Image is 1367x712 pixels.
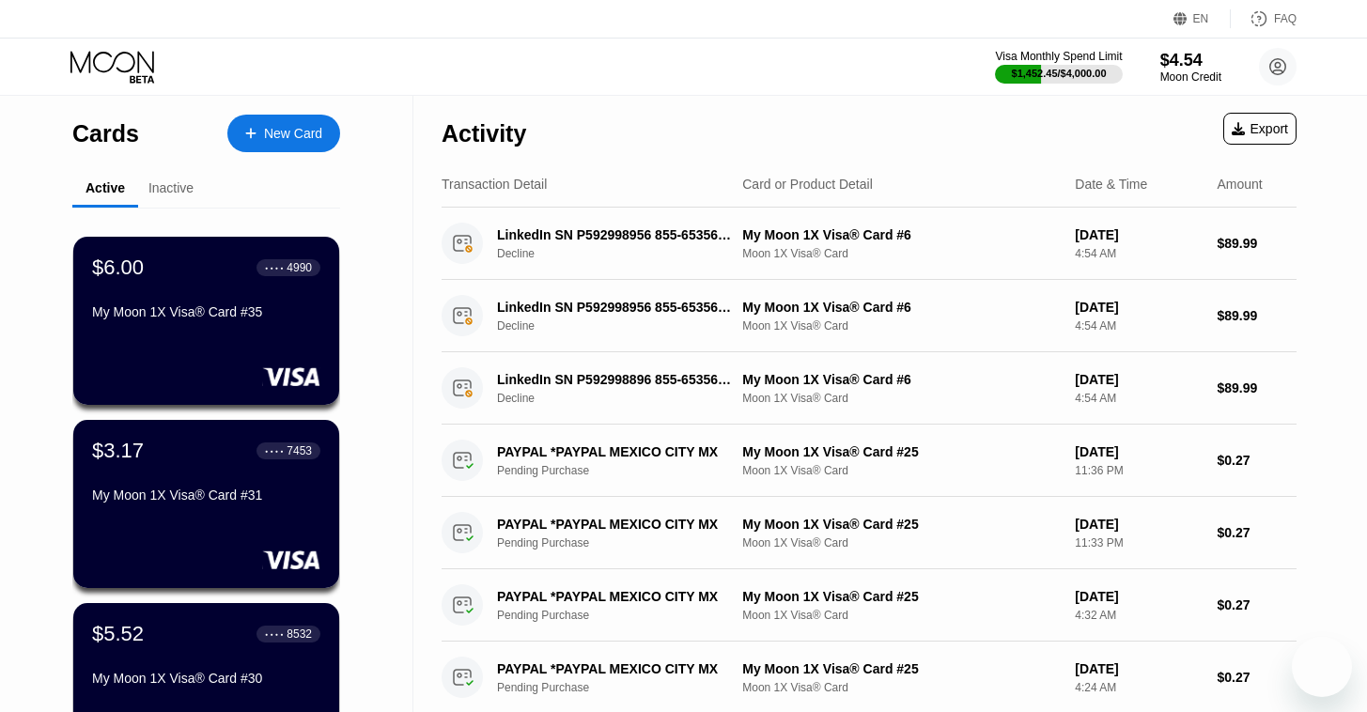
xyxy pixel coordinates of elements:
div: PAYPAL *PAYPAL MEXICO CITY MX [497,589,737,604]
div: LinkedIn SN P592998956 855-6535653 US [497,300,737,315]
div: Export [1223,113,1297,145]
div: 11:33 PM [1075,536,1202,549]
div: $4.54 [1160,51,1221,70]
div: $4.54Moon Credit [1160,51,1221,84]
div: $3.17● ● ● ●7453My Moon 1X Visa® Card #31 [73,420,339,588]
div: Cards [72,120,139,147]
div: $6.00● ● ● ●4990My Moon 1X Visa® Card #35 [73,237,339,405]
div: [DATE] [1075,227,1202,242]
div: $89.99 [1218,380,1297,395]
div: LinkedIn SN P592998896 855-6535653 US [497,372,737,387]
div: Moon Credit [1160,70,1221,84]
div: [DATE] [1075,589,1202,604]
div: LinkedIn SN P592998956 855-6535653 US [497,227,737,242]
div: My Moon 1X Visa® Card #6 [742,300,1060,315]
div: [DATE] [1075,661,1202,676]
div: My Moon 1X Visa® Card #25 [742,517,1060,532]
div: My Moon 1X Visa® Card #31 [92,488,320,503]
div: Pending Purchase [497,536,754,549]
div: Inactive [148,180,194,195]
div: My Moon 1X Visa® Card #6 [742,372,1060,387]
div: Pending Purchase [497,464,754,477]
div: New Card [227,115,340,152]
div: $6.00 [92,255,144,280]
div: [DATE] [1075,444,1202,459]
div: PAYPAL *PAYPAL MEXICO CITY MX [497,517,737,532]
div: Moon 1X Visa® Card [742,609,1060,622]
div: ● ● ● ● [265,448,284,454]
div: Active [85,180,125,195]
div: ● ● ● ● [265,631,284,637]
div: PAYPAL *PAYPAL MEXICO CITY MX [497,444,737,459]
div: $1,452.45 / $4,000.00 [1012,68,1107,79]
div: Pending Purchase [497,609,754,622]
div: $0.27 [1218,525,1297,540]
div: ● ● ● ● [265,265,284,271]
div: Export [1232,121,1288,136]
div: EN [1173,9,1231,28]
div: LinkedIn SN P592998896 855-6535653 USDeclineMy Moon 1X Visa® Card #6Moon 1X Visa® Card[DATE]4:54 ... [442,352,1297,425]
div: $0.27 [1218,453,1297,468]
div: Date & Time [1075,177,1147,192]
div: My Moon 1X Visa® Card #30 [92,671,320,686]
div: FAQ [1231,9,1297,28]
div: LinkedIn SN P592998956 855-6535653 USDeclineMy Moon 1X Visa® Card #6Moon 1X Visa® Card[DATE]4:54 ... [442,208,1297,280]
div: 7453 [287,444,312,457]
div: PAYPAL *PAYPAL MEXICO CITY MXPending PurchaseMy Moon 1X Visa® Card #25Moon 1X Visa® Card[DATE]11:... [442,497,1297,569]
div: 4990 [287,261,312,274]
div: 11:36 PM [1075,464,1202,477]
div: Moon 1X Visa® Card [742,681,1060,694]
div: My Moon 1X Visa® Card #25 [742,661,1060,676]
div: Pending Purchase [497,681,754,694]
div: PAYPAL *PAYPAL MEXICO CITY MX [497,661,737,676]
div: LinkedIn SN P592998956 855-6535653 USDeclineMy Moon 1X Visa® Card #6Moon 1X Visa® Card[DATE]4:54 ... [442,280,1297,352]
div: My Moon 1X Visa® Card #25 [742,589,1060,604]
div: [DATE] [1075,372,1202,387]
div: Moon 1X Visa® Card [742,392,1060,405]
div: New Card [264,126,322,142]
div: My Moon 1X Visa® Card #25 [742,444,1060,459]
div: [DATE] [1075,517,1202,532]
div: Decline [497,392,754,405]
div: Moon 1X Visa® Card [742,319,1060,333]
div: My Moon 1X Visa® Card #35 [92,304,320,319]
div: $5.52 [92,622,144,646]
div: Moon 1X Visa® Card [742,536,1060,549]
div: PAYPAL *PAYPAL MEXICO CITY MXPending PurchaseMy Moon 1X Visa® Card #25Moon 1X Visa® Card[DATE]11:... [442,425,1297,497]
div: 4:32 AM [1075,609,1202,622]
div: Decline [497,247,754,260]
div: Activity [442,120,526,147]
div: Moon 1X Visa® Card [742,464,1060,477]
div: [DATE] [1075,300,1202,315]
div: $89.99 [1218,308,1297,323]
div: 4:54 AM [1075,392,1202,405]
div: $89.99 [1218,236,1297,251]
div: 4:24 AM [1075,681,1202,694]
iframe: Button to launch messaging window, 1 unread message [1292,637,1352,697]
div: EN [1193,12,1209,25]
div: $0.27 [1218,670,1297,685]
iframe: Number of unread messages [1318,633,1356,652]
div: Moon 1X Visa® Card [742,247,1060,260]
div: 8532 [287,627,312,641]
div: $0.27 [1218,597,1297,612]
div: Amount [1218,177,1263,192]
div: Decline [497,319,754,333]
div: Transaction Detail [442,177,547,192]
div: FAQ [1274,12,1297,25]
div: PAYPAL *PAYPAL MEXICO CITY MXPending PurchaseMy Moon 1X Visa® Card #25Moon 1X Visa® Card[DATE]4:3... [442,569,1297,642]
div: Card or Product Detail [742,177,873,192]
div: Visa Monthly Spend Limit$1,452.45/$4,000.00 [995,50,1122,84]
div: My Moon 1X Visa® Card #6 [742,227,1060,242]
div: 4:54 AM [1075,247,1202,260]
div: Visa Monthly Spend Limit [995,50,1122,63]
div: $3.17 [92,439,144,463]
div: 4:54 AM [1075,319,1202,333]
